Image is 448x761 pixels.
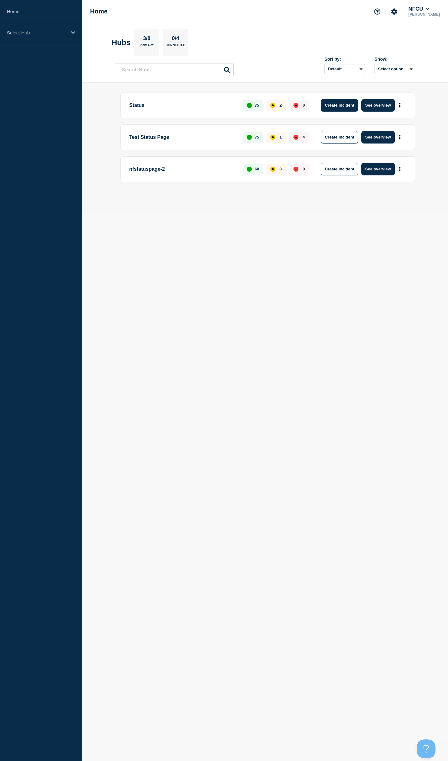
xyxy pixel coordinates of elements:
button: Create incident [321,163,358,175]
p: Select Hub [7,30,67,35]
p: Status [129,99,236,112]
div: Show: [374,57,415,62]
p: 0 [303,103,305,108]
p: 3 [279,167,282,171]
div: affected [270,167,275,172]
div: affected [270,135,275,140]
p: 0 [303,167,305,171]
p: 2 [279,103,282,108]
div: up [247,167,252,172]
p: 4 [303,135,305,139]
p: Primary [140,43,154,50]
button: More actions [396,163,404,175]
button: See overview [361,131,395,144]
p: Test Status Page [129,131,236,144]
h2: Hubs [112,38,130,47]
p: 3/8 [141,35,153,43]
h1: Home [90,8,108,15]
button: NFCU [407,6,430,12]
button: Create incident [321,99,358,112]
p: [PERSON_NAME] [407,12,441,17]
div: down [293,135,298,140]
p: nfstatuspage-2 [129,163,236,175]
button: More actions [396,131,404,143]
p: 75 [255,103,259,108]
div: affected [270,103,275,108]
button: Support [371,5,384,18]
div: Sort by: [324,57,365,62]
div: down [293,103,298,108]
button: See overview [361,163,395,175]
p: 60 [255,167,259,171]
p: 1 [279,135,282,139]
input: Search Hubs [115,63,234,76]
div: down [293,167,298,172]
button: See overview [361,99,395,112]
button: More actions [396,99,404,111]
p: 0/4 [170,35,182,43]
select: Sort by [324,64,365,74]
button: Create incident [321,131,358,144]
iframe: Help Scout Beacon - Open [417,739,435,758]
p: Connected [165,43,185,50]
button: Account settings [388,5,401,18]
p: 75 [255,135,259,139]
div: up [247,103,252,108]
div: up [247,135,252,140]
button: Select option [374,64,415,74]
